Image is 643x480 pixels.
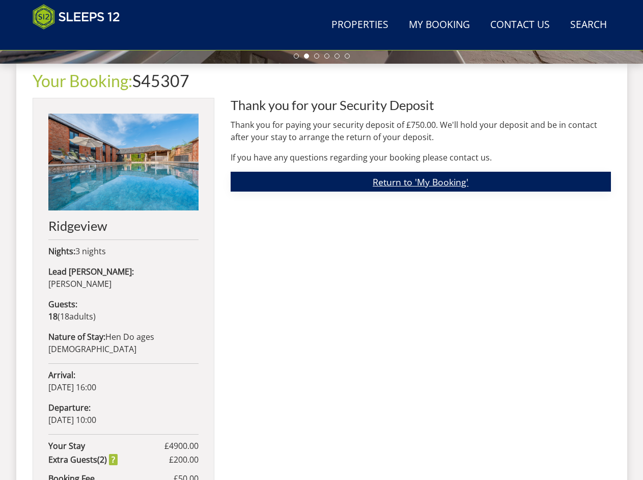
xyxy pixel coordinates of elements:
[48,299,77,310] strong: Guests:
[48,440,164,452] strong: Your Stay
[48,245,199,257] p: 3 nights
[405,14,474,37] a: My Booking
[33,72,611,90] h1: S45307
[100,454,104,465] span: 2
[89,311,93,322] span: s
[48,402,199,426] p: [DATE] 10:00
[48,454,118,466] strong: Extra Guest ( )
[48,331,105,342] strong: Nature of Stay:
[48,311,96,322] span: ( )
[231,172,611,192] a: Return to 'My Booking'
[33,4,120,30] img: Sleeps 12
[60,311,93,322] span: adult
[93,454,97,465] span: s
[48,331,199,355] p: Hen Do ages [DEMOGRAPHIC_DATA]
[48,114,199,210] img: An image of 'Ridgeview'
[48,219,199,233] h2: Ridgeview
[48,114,199,233] a: Ridgeview
[327,14,393,37] a: Properties
[169,454,199,466] span: £
[48,402,91,413] strong: Departure:
[486,14,554,37] a: Contact Us
[48,369,199,393] p: [DATE] 16:00
[33,71,132,91] a: Your Booking:
[231,119,611,143] p: Thank you for paying your security deposit of £750.00. We'll hold your deposit and be in contact ...
[231,98,611,112] h2: Thank you for your Security Deposit
[48,246,75,257] strong: Nights:
[231,151,611,164] p: If you have any questions regarding your booking please contact us.
[48,278,111,289] span: [PERSON_NAME]
[27,36,134,44] iframe: Customer reviews powered by Trustpilot
[48,266,134,277] strong: Lead [PERSON_NAME]:
[60,311,69,322] span: 18
[48,311,58,322] strong: 18
[164,440,199,452] span: £
[48,369,75,381] strong: Arrival:
[566,14,611,37] a: Search
[174,454,199,465] span: 200.00
[169,440,199,451] span: 4900.00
